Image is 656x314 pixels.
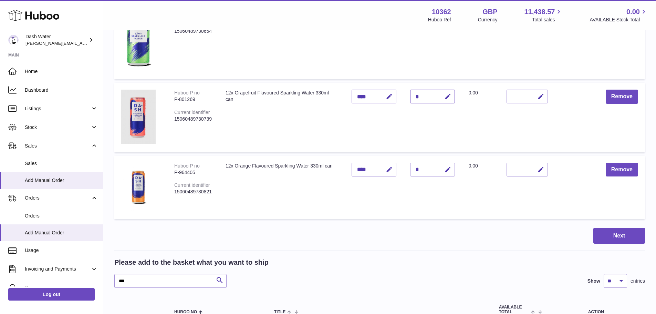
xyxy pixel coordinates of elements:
[25,160,98,167] span: Sales
[8,35,19,45] img: james@dash-water.com
[593,228,645,244] button: Next
[469,163,478,169] span: 0.00
[219,83,345,152] td: 12x Grapefruit Flavoured Sparkling Water 330ml can
[121,90,156,144] img: 12x Grapefruit Flavoured Sparkling Water 330ml can
[499,305,530,314] span: AVAILABLE Total
[121,163,156,211] img: 12x Orange Flavoured Sparkling Water 330ml can
[174,28,212,34] div: 15060489730654
[590,7,648,23] a: 0.00 AVAILABLE Stock Total
[121,2,156,71] img: 12x Lime Flavoured Sparkling Water 330ml can
[606,163,638,177] button: Remove
[25,213,98,219] span: Orders
[25,266,91,272] span: Invoicing and Payments
[25,40,138,46] span: [PERSON_NAME][EMAIL_ADDRESS][DOMAIN_NAME]
[587,278,600,284] label: Show
[482,7,497,17] strong: GBP
[174,90,200,95] div: Huboo P no
[174,163,200,169] div: Huboo P no
[174,116,212,122] div: 15060489730739
[524,7,563,23] a: 11,438.57 Total sales
[8,288,95,301] a: Log out
[432,7,451,17] strong: 10362
[219,156,345,219] td: 12x Orange Flavoured Sparkling Water 330ml can
[25,68,98,75] span: Home
[631,278,645,284] span: entries
[626,7,640,17] span: 0.00
[174,182,210,188] div: Current identifier
[114,258,269,267] h2: Please add to the basket what you want to ship
[25,284,98,291] span: Cases
[606,90,638,104] button: Remove
[469,90,478,95] span: 0.00
[524,7,555,17] span: 11,438.57
[478,17,498,23] div: Currency
[25,105,91,112] span: Listings
[25,195,91,201] span: Orders
[174,189,212,195] div: 15060489730821
[428,17,451,23] div: Huboo Ref
[25,87,98,93] span: Dashboard
[532,17,563,23] span: Total sales
[25,124,91,131] span: Stock
[25,33,87,47] div: Dash Water
[590,17,648,23] span: AVAILABLE Stock Total
[174,96,212,103] div: P-801269
[25,230,98,236] span: Add Manual Order
[174,110,210,115] div: Current identifier
[25,177,98,184] span: Add Manual Order
[25,143,91,149] span: Sales
[174,169,212,176] div: P-964405
[25,247,98,254] span: Usage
